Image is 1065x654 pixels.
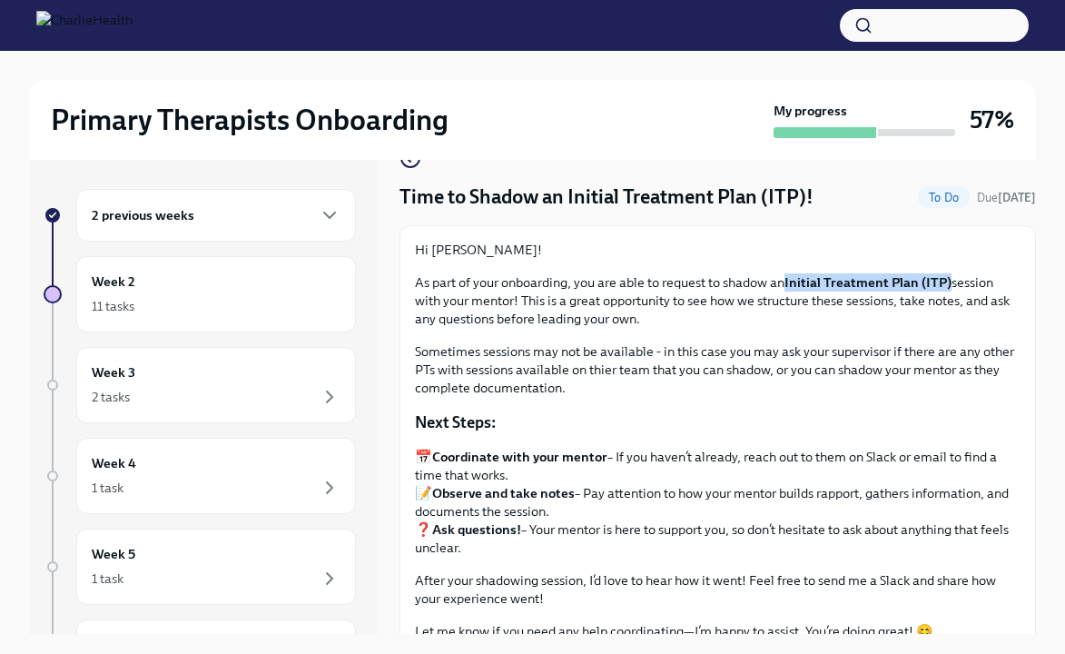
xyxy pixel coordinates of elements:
[998,191,1036,204] strong: [DATE]
[92,362,135,382] h6: Week 3
[415,241,1021,259] p: Hi [PERSON_NAME]!
[51,102,449,138] h2: Primary Therapists Onboarding
[92,297,134,315] div: 11 tasks
[92,272,135,292] h6: Week 2
[399,183,814,211] h4: Time to Shadow an Initial Treatment Plan (ITP)!
[415,622,1021,640] p: Let me know if you need any help coordinating—I’m happy to assist. You’re doing great! 😊
[36,11,133,40] img: CharlieHealth
[977,189,1036,206] span: August 16th, 2025 10:00
[415,273,1021,328] p: As part of your onboarding, you are able to request to shadow an session with your mentor! This i...
[44,438,356,514] a: Week 41 task
[92,544,135,564] h6: Week 5
[92,453,136,473] h6: Week 4
[774,102,847,120] strong: My progress
[415,411,1021,433] p: Next Steps:
[76,189,356,242] div: 2 previous weeks
[977,191,1036,204] span: Due
[415,342,1021,397] p: Sometimes sessions may not be available - in this case you may ask your supervisor if there are a...
[784,274,952,291] strong: Initial Treatment Plan (ITP)
[970,104,1014,136] h3: 57%
[92,388,130,406] div: 2 tasks
[92,479,123,497] div: 1 task
[44,529,356,605] a: Week 51 task
[918,191,970,204] span: To Do
[44,256,356,332] a: Week 211 tasks
[415,448,1021,557] p: 📅 – If you haven’t already, reach out to them on Slack or email to find a time that works. 📝 – Pa...
[44,347,356,423] a: Week 32 tasks
[432,521,521,538] strong: Ask questions!
[92,205,194,225] h6: 2 previous weeks
[432,485,575,501] strong: Observe and take notes
[432,449,607,465] strong: Coordinate with your mentor
[415,571,1021,608] p: After your shadowing session, I’d love to hear how it went! Feel free to send me a Slack and shar...
[92,570,123,588] div: 1 task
